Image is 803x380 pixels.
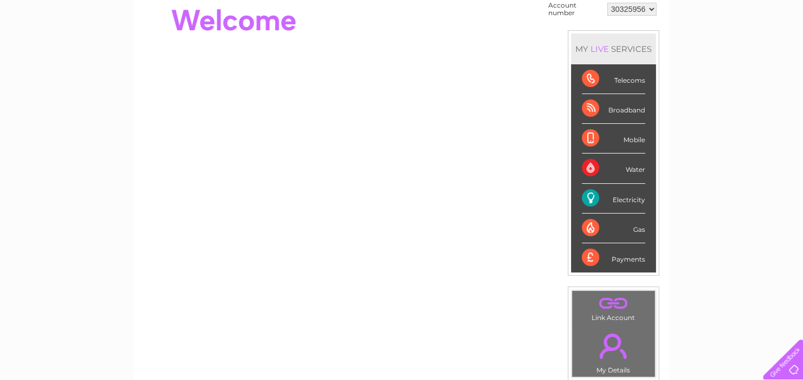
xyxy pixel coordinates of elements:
[613,46,633,54] a: Water
[572,290,655,324] td: Link Account
[575,327,652,365] a: .
[640,46,663,54] a: Energy
[582,154,645,183] div: Water
[582,124,645,154] div: Mobile
[670,46,702,54] a: Telecoms
[582,64,645,94] div: Telecoms
[571,34,656,64] div: MY SERVICES
[582,94,645,124] div: Broadband
[599,5,674,19] a: 0333 014 3131
[709,46,725,54] a: Blog
[572,324,655,377] td: My Details
[582,184,645,214] div: Electricity
[588,44,611,54] div: LIVE
[582,214,645,243] div: Gas
[147,6,658,52] div: Clear Business is a trading name of Verastar Limited (registered in [GEOGRAPHIC_DATA] No. 3667643...
[767,46,793,54] a: Log out
[28,28,83,61] img: logo.png
[731,46,758,54] a: Contact
[582,243,645,272] div: Payments
[575,294,652,312] a: .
